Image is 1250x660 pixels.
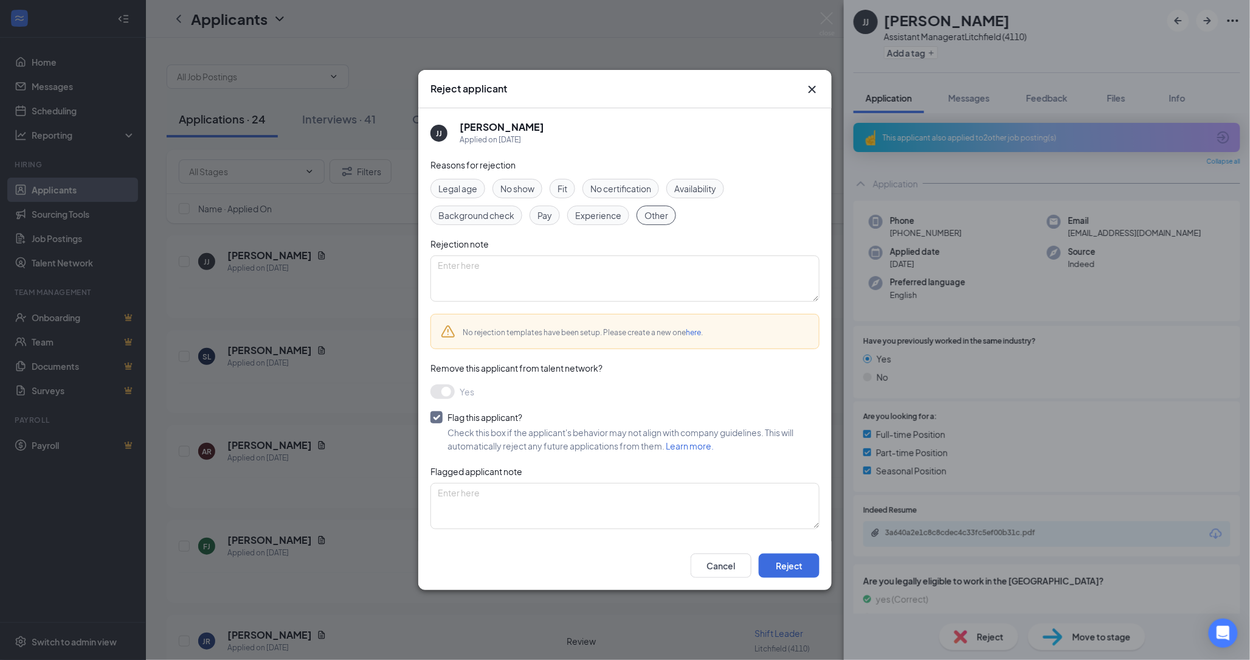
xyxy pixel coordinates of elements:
h5: [PERSON_NAME] [460,120,544,134]
div: Open Intercom Messenger [1209,619,1238,648]
span: Reasons for rejection [430,159,516,170]
span: Legal age [438,182,477,195]
span: Yes [460,384,474,399]
span: Check this box if the applicant's behavior may not align with company guidelines. This will autom... [447,427,793,451]
div: Applied on [DATE] [460,134,544,146]
svg: Warning [441,324,455,339]
button: Cancel [691,554,751,578]
button: Reject [759,554,820,578]
div: JJ [436,128,442,139]
h3: Reject applicant [430,82,507,96]
span: Background check [438,209,514,222]
svg: Cross [805,82,820,97]
span: No show [500,182,534,195]
span: Rejection note [430,238,489,249]
a: Learn more. [666,440,714,451]
span: Fit [558,182,567,195]
a: here [686,328,701,337]
button: Close [805,82,820,97]
span: Flagged applicant note [430,466,522,477]
span: No rejection templates have been setup. Please create a new one . [463,328,703,337]
span: Other [644,209,668,222]
span: No certification [590,182,651,195]
span: Experience [575,209,621,222]
span: Availability [674,182,716,195]
span: Pay [537,209,552,222]
span: Remove this applicant from talent network? [430,363,603,373]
